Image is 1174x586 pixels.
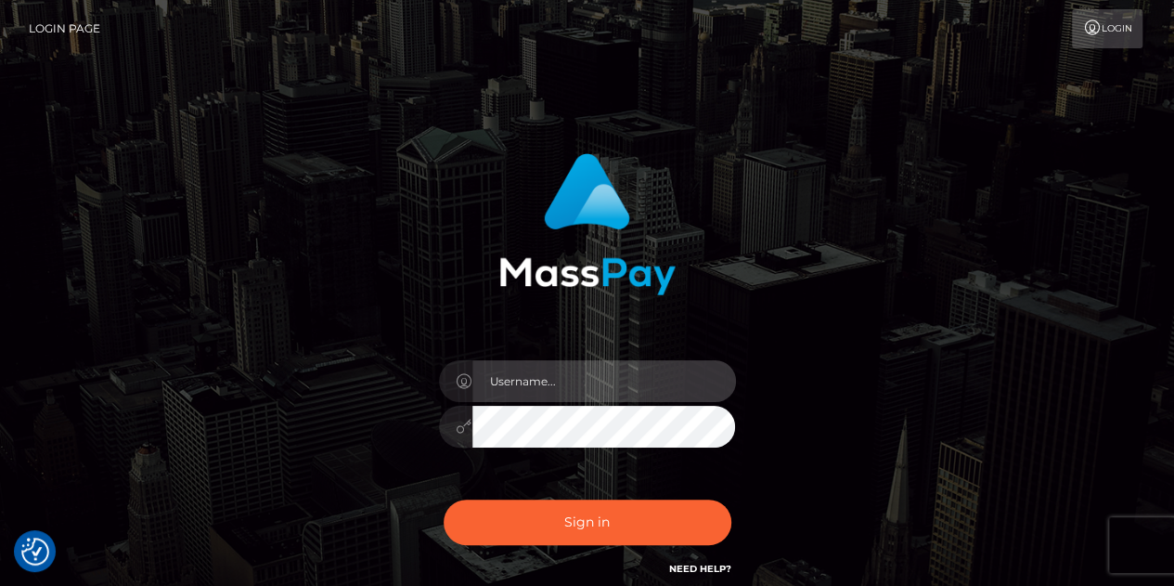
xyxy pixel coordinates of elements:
[21,538,49,566] button: Consent Preferences
[21,538,49,566] img: Revisit consent button
[444,500,731,545] button: Sign in
[499,153,676,295] img: MassPay Login
[1072,9,1142,48] a: Login
[669,563,731,575] a: Need Help?
[29,9,100,48] a: Login Page
[472,360,736,402] input: Username...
